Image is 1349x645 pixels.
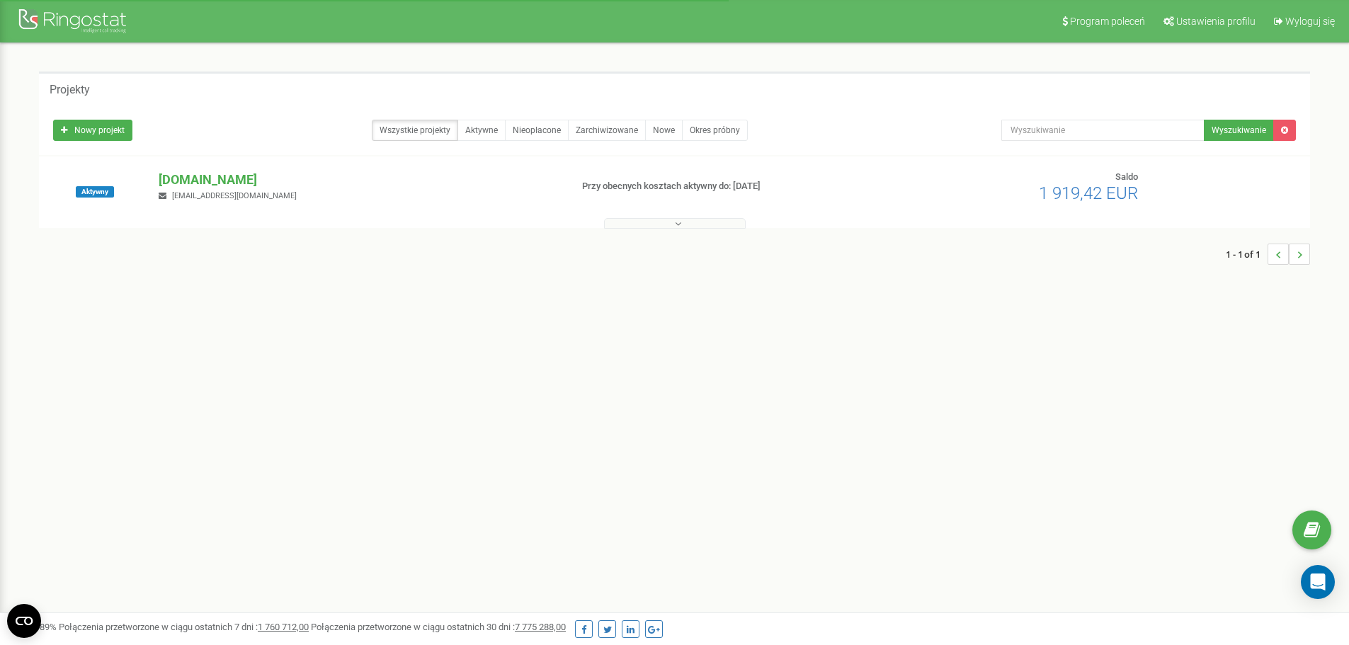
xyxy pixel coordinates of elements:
[372,120,458,141] a: Wszystkie projekty
[76,186,114,198] span: Aktywny
[258,622,309,632] u: 1 760 712,00
[1226,244,1268,265] span: 1 - 1 of 1
[515,622,566,632] u: 7 775 288,00
[50,84,90,96] h5: Projekty
[53,120,132,141] a: Nowy projekt
[1226,229,1310,279] nav: ...
[1176,16,1256,27] span: Ustawienia profilu
[645,120,683,141] a: Nowe
[311,622,566,632] span: Połączenia przetworzone w ciągu ostatnich 30 dni :
[1301,565,1335,599] div: Open Intercom Messenger
[457,120,506,141] a: Aktywne
[1115,171,1138,182] span: Saldo
[159,171,559,189] p: [DOMAIN_NAME]
[505,120,569,141] a: Nieopłacone
[7,604,41,638] button: Open CMP widget
[1204,120,1274,141] button: Wyszukiwanie
[1039,183,1138,203] span: 1 919,42 EUR
[172,191,297,200] span: [EMAIL_ADDRESS][DOMAIN_NAME]
[1070,16,1145,27] span: Program poleceń
[1285,16,1335,27] span: Wyloguj się
[59,622,309,632] span: Połączenia przetworzone w ciągu ostatnich 7 dni :
[568,120,646,141] a: Zarchiwizowane
[582,180,877,193] p: Przy obecnych kosztach aktywny do: [DATE]
[682,120,748,141] a: Okres próbny
[1001,120,1205,141] input: Wyszukiwanie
